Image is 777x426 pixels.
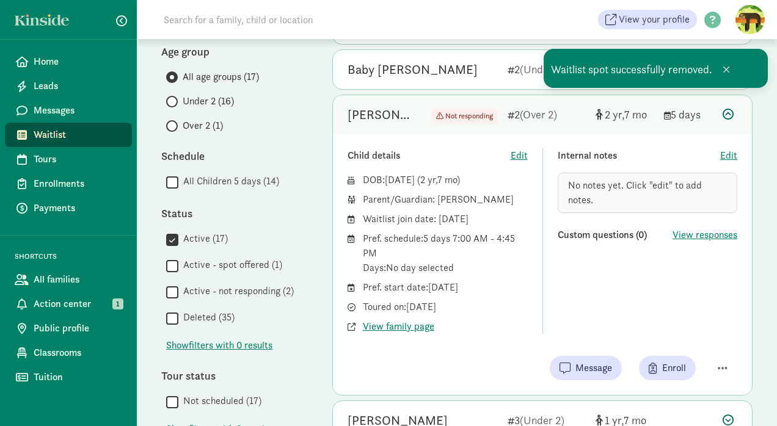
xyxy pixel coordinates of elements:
span: Tours [34,152,122,167]
a: Waitlist [5,123,132,147]
span: Message [575,361,612,375]
div: Waitlist spot successfully removed. [544,49,768,88]
div: Custom questions (0) [558,228,673,242]
a: Classrooms [5,341,132,365]
a: Payments [5,196,132,220]
a: All families [5,267,132,292]
div: Toured on: [DATE] [363,300,528,314]
div: Pref. schedule: 5 days 7:00 AM - 4:45 PM Days: No day selected [363,231,528,275]
span: (Over 2) [520,107,557,121]
button: Edit [511,148,528,163]
span: Public profile [34,321,122,336]
div: 2 [508,106,586,123]
div: Pref. start date: [DATE] [363,280,528,295]
a: Enrollments [5,171,132,196]
button: Showfilters with 0 results [166,338,272,353]
label: All Children 5 days (14) [178,174,279,189]
a: Messages [5,98,132,123]
a: Action center 1 [5,292,132,316]
span: (Under 2) [520,62,564,76]
span: Payments [34,201,122,215]
div: Schedule [161,148,308,164]
a: Tours [5,147,132,171]
span: 2 [420,173,437,186]
div: Baby Wilkinson [348,60,478,79]
div: Internal notes [558,148,721,163]
span: Not responding [445,111,493,121]
input: Search for a family, child or location [156,7,499,32]
a: Home [5,49,132,74]
label: Active (17) [178,231,228,246]
span: Under 2 (16) [183,94,234,109]
span: Tuition [34,370,122,384]
span: Action center [34,297,122,311]
div: [object Object] [596,106,654,123]
div: 2 [508,61,586,78]
span: View your profile [619,12,690,27]
span: All age groups (17) [183,70,259,84]
span: Home [34,54,122,69]
div: Parent/Guardian: [PERSON_NAME] [363,192,528,207]
span: 2 [605,107,624,121]
iframe: Chat Widget [716,367,777,426]
span: Classrooms [34,345,122,360]
a: Tuition [5,365,132,389]
a: Leads [5,74,132,98]
span: 1 [112,298,123,309]
button: Edit [720,148,737,163]
button: Message [550,356,622,380]
div: 5 days [664,106,713,123]
div: Maylee Brisky [348,105,412,125]
div: DOB: ( ) [363,173,528,187]
div: Tour status [161,367,308,384]
div: Status [161,205,308,222]
span: [DATE] [385,173,415,186]
span: Over 2 (1) [183,118,223,133]
label: Deleted (35) [178,310,235,325]
label: Active - spot offered (1) [178,258,282,272]
span: Enrollments [34,176,122,191]
span: Leads [34,79,122,93]
a: View your profile [598,10,697,29]
span: Not responding [431,108,498,124]
button: Enroll [639,356,696,380]
div: Child details [348,148,511,163]
span: 7 [437,173,457,186]
span: Show filters with 0 results [166,338,272,353]
label: Active - not responding (2) [178,284,294,298]
span: Waitlist [34,128,122,142]
span: Messages [34,103,122,118]
span: No notes yet. Click "edit" to add notes. [568,179,702,206]
div: Age group [161,43,308,60]
label: Not scheduled (17) [178,394,261,408]
span: All families [34,272,122,287]
span: Enroll [662,361,686,375]
span: 7 [624,107,647,121]
div: Waitlist join date: [DATE] [363,212,528,226]
button: View family page [363,319,434,334]
button: View responses [673,228,737,242]
a: Public profile [5,316,132,341]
